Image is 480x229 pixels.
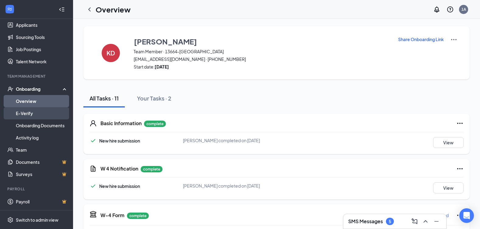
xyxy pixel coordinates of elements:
[86,6,93,13] svg: ChevronLeft
[450,36,457,43] img: More Actions
[16,55,68,68] a: Talent Network
[89,182,97,190] svg: Checkmark
[422,218,429,225] svg: ChevronUp
[433,6,440,13] svg: Notifications
[137,94,171,102] div: Your Tasks · 2
[99,138,140,143] span: New hire submission
[16,86,63,92] div: Onboarding
[89,165,97,172] svg: CustomFormIcon
[7,186,67,192] div: Payroll
[16,156,68,168] a: DocumentsCrown
[134,48,390,55] span: Team Member · 13664-[GEOGRAPHIC_DATA]
[16,132,68,144] a: Activity log
[16,107,68,119] a: E-Verify
[16,119,68,132] a: Onboarding Documents
[96,36,126,70] button: KD
[459,208,474,223] div: Open Intercom Messenger
[398,36,444,43] button: Share Onboarding Link
[155,64,169,69] strong: [DATE]
[89,137,97,144] svg: Checkmark
[134,36,197,47] h3: [PERSON_NAME]
[96,4,131,15] h1: Overview
[421,217,430,226] button: ChevronUp
[410,217,419,226] button: ComposeMessage
[107,51,115,55] h4: KD
[428,210,449,220] button: Download
[7,217,13,223] svg: Settings
[428,212,449,218] p: Download
[127,213,149,219] p: complete
[447,6,454,13] svg: QuestionInfo
[141,166,163,172] p: complete
[59,6,65,12] svg: Collapse
[7,6,13,12] svg: WorkstreamLogo
[411,218,418,225] svg: ComposeMessage
[456,165,464,172] svg: Ellipses
[89,120,97,127] svg: User
[456,212,464,219] svg: Ellipses
[16,31,68,43] a: Sourcing Tools
[16,144,68,156] a: Team
[183,138,260,143] span: [PERSON_NAME] completed on [DATE]
[16,19,68,31] a: Applicants
[16,217,58,223] div: Switch to admin view
[89,94,119,102] div: All Tasks · 11
[100,120,142,127] h5: Basic Information
[100,165,138,172] h5: W 4 Notification
[7,86,13,92] svg: UserCheck
[134,64,390,70] span: Start date:
[16,196,68,208] a: PayrollCrown
[433,137,464,148] button: View
[100,212,124,219] h5: W-4 Form
[144,121,166,127] p: complete
[456,120,464,127] svg: Ellipses
[389,219,391,224] div: 5
[99,183,140,189] span: New hire submission
[89,210,97,218] svg: TaxGovernmentIcon
[461,7,466,12] div: 1A
[348,218,383,225] h3: SMS Messages
[432,217,441,226] button: Minimize
[398,36,444,42] p: Share Onboarding Link
[16,43,68,55] a: Job Postings
[134,36,390,47] button: [PERSON_NAME]
[7,74,67,79] div: Team Management
[16,168,68,180] a: SurveysCrown
[134,56,390,62] span: [EMAIL_ADDRESS][DOMAIN_NAME] · [PHONE_NUMBER]
[433,218,440,225] svg: Minimize
[183,183,260,188] span: [PERSON_NAME] completed on [DATE]
[16,95,68,107] a: Overview
[433,182,464,193] button: View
